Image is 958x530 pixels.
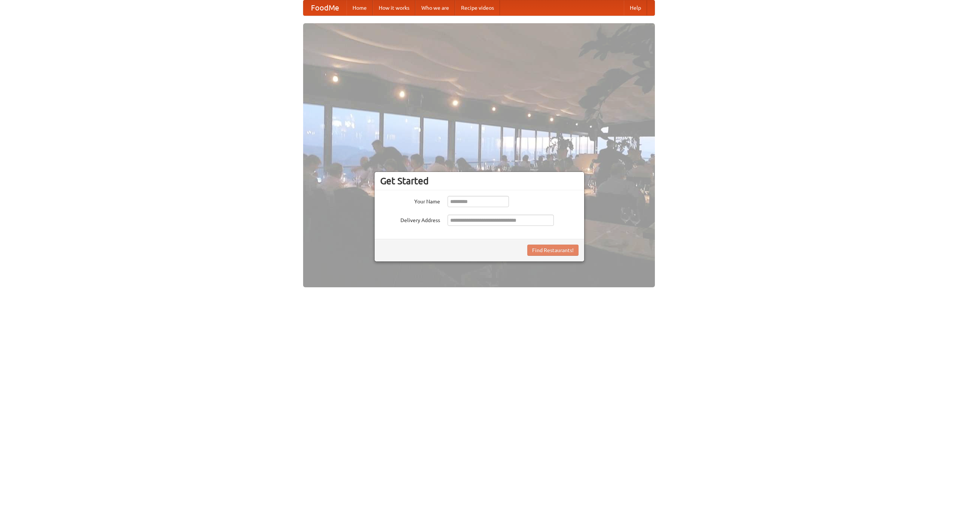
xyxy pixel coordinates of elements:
label: Your Name [380,196,440,205]
h3: Get Started [380,175,579,187]
a: FoodMe [303,0,347,15]
a: Who we are [415,0,455,15]
a: Recipe videos [455,0,500,15]
button: Find Restaurants! [527,245,579,256]
a: Home [347,0,373,15]
a: Help [624,0,647,15]
label: Delivery Address [380,215,440,224]
a: How it works [373,0,415,15]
